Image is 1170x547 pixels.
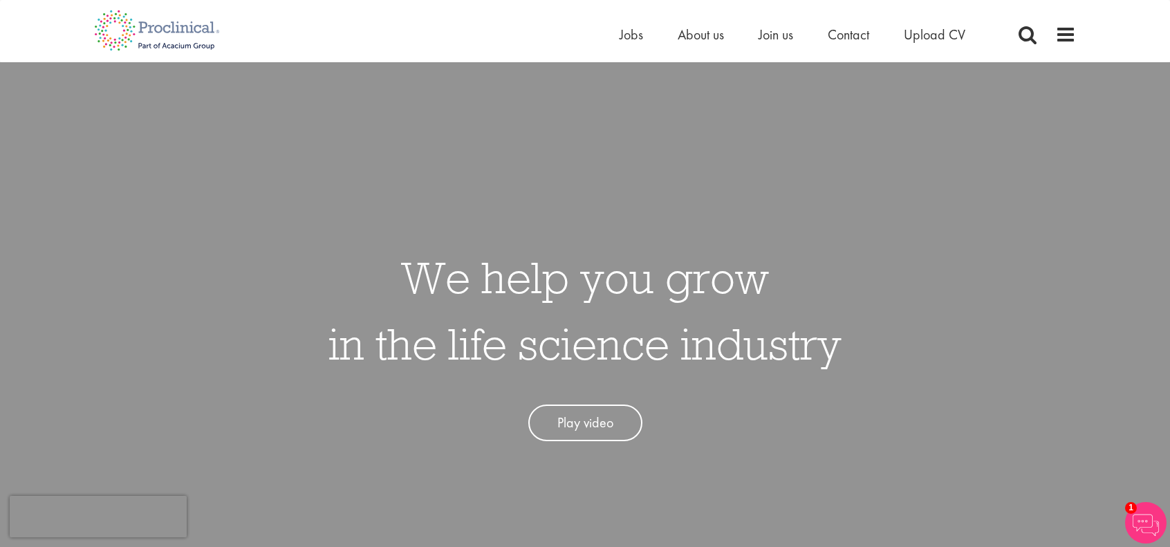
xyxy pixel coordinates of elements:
[1125,502,1137,514] span: 1
[620,26,643,44] a: Jobs
[328,244,842,377] h1: We help you grow in the life science industry
[678,26,724,44] a: About us
[1125,502,1167,544] img: Chatbot
[528,405,642,441] a: Play video
[759,26,793,44] a: Join us
[904,26,965,44] a: Upload CV
[828,26,869,44] a: Contact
